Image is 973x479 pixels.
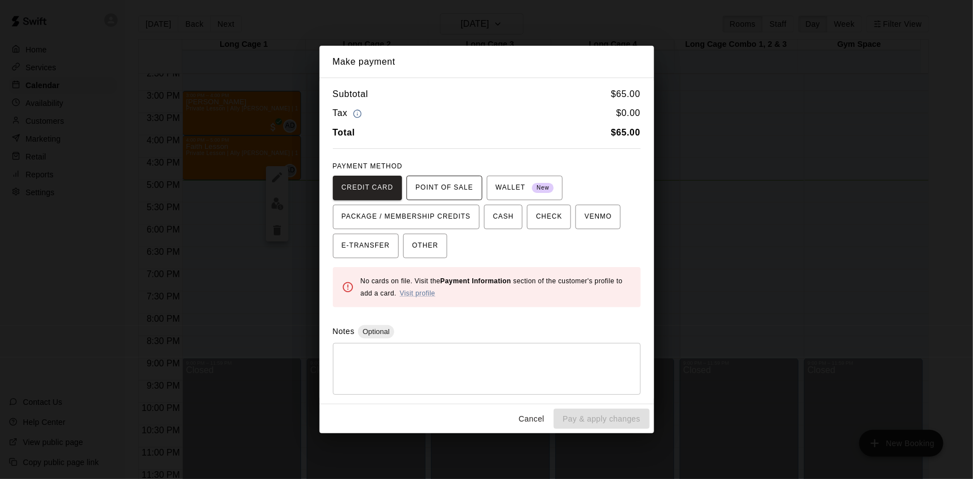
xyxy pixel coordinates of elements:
span: WALLET [496,179,554,197]
span: PACKAGE / MEMBERSHIP CREDITS [342,208,471,226]
h6: $ 0.00 [616,106,640,121]
span: CHECK [536,208,562,226]
label: Notes [333,327,355,336]
b: $ 65.00 [611,128,641,137]
button: OTHER [403,234,447,258]
span: New [532,181,554,196]
h6: Tax [333,106,365,121]
button: Cancel [514,409,549,429]
span: Optional [358,327,394,336]
h2: Make payment [320,46,654,78]
span: No cards on file. Visit the section of the customer's profile to add a card. [361,277,623,297]
button: VENMO [575,205,621,229]
button: E-TRANSFER [333,234,399,258]
span: OTHER [412,237,438,255]
button: POINT OF SALE [406,176,482,200]
span: E-TRANSFER [342,237,390,255]
span: CASH [493,208,514,226]
span: PAYMENT METHOD [333,162,403,170]
a: Visit profile [400,289,435,297]
span: POINT OF SALE [415,179,473,197]
h6: Subtotal [333,87,369,101]
span: VENMO [584,208,612,226]
button: CREDIT CARD [333,176,403,200]
button: CHECK [527,205,571,229]
b: Payment Information [440,277,511,285]
button: WALLET New [487,176,563,200]
h6: $ 65.00 [611,87,641,101]
button: CASH [484,205,522,229]
span: CREDIT CARD [342,179,394,197]
b: Total [333,128,355,137]
button: PACKAGE / MEMBERSHIP CREDITS [333,205,480,229]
